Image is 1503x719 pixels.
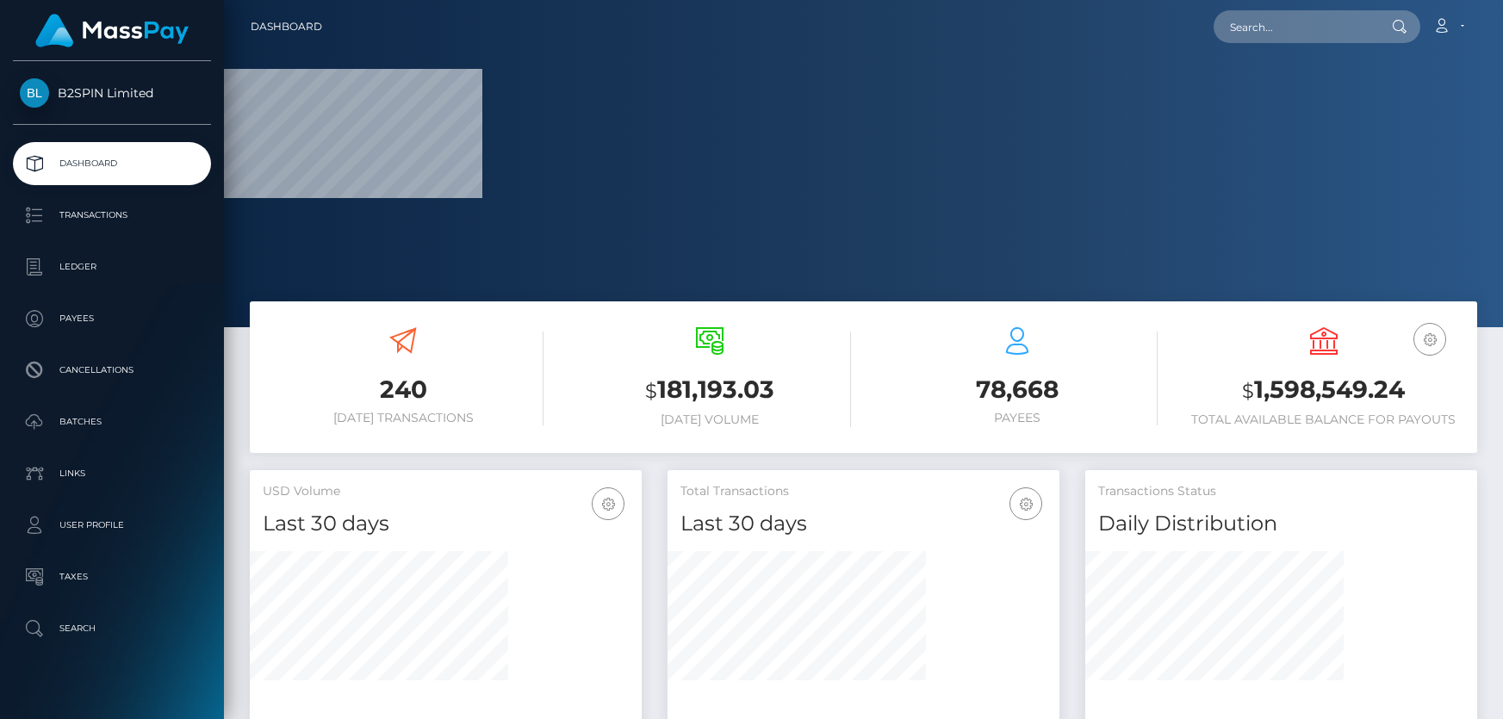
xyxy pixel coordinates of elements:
[1098,509,1464,539] h4: Daily Distribution
[1214,10,1376,43] input: Search...
[13,349,211,392] a: Cancellations
[680,509,1047,539] h4: Last 30 days
[20,151,204,177] p: Dashboard
[13,452,211,495] a: Links
[680,483,1047,500] h5: Total Transactions
[263,509,629,539] h4: Last 30 days
[13,400,211,443] a: Batches
[13,85,211,101] span: B2SPIN Limited
[13,194,211,237] a: Transactions
[263,411,543,425] h6: [DATE] Transactions
[13,142,211,185] a: Dashboard
[20,254,204,280] p: Ledger
[877,411,1158,425] h6: Payees
[20,512,204,538] p: User Profile
[20,306,204,332] p: Payees
[1183,412,1464,427] h6: Total Available Balance for Payouts
[13,297,211,340] a: Payees
[20,461,204,487] p: Links
[569,412,850,427] h6: [DATE] Volume
[13,607,211,650] a: Search
[20,202,204,228] p: Transactions
[20,78,49,108] img: B2SPIN Limited
[1098,483,1464,500] h5: Transactions Status
[569,373,850,408] h3: 181,193.03
[13,245,211,288] a: Ledger
[35,14,189,47] img: MassPay Logo
[263,373,543,406] h3: 240
[20,616,204,642] p: Search
[877,373,1158,406] h3: 78,668
[1242,379,1254,403] small: $
[20,564,204,590] p: Taxes
[251,9,322,45] a: Dashboard
[20,409,204,435] p: Batches
[20,357,204,383] p: Cancellations
[1183,373,1464,408] h3: 1,598,549.24
[645,379,657,403] small: $
[263,483,629,500] h5: USD Volume
[13,504,211,547] a: User Profile
[13,555,211,598] a: Taxes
